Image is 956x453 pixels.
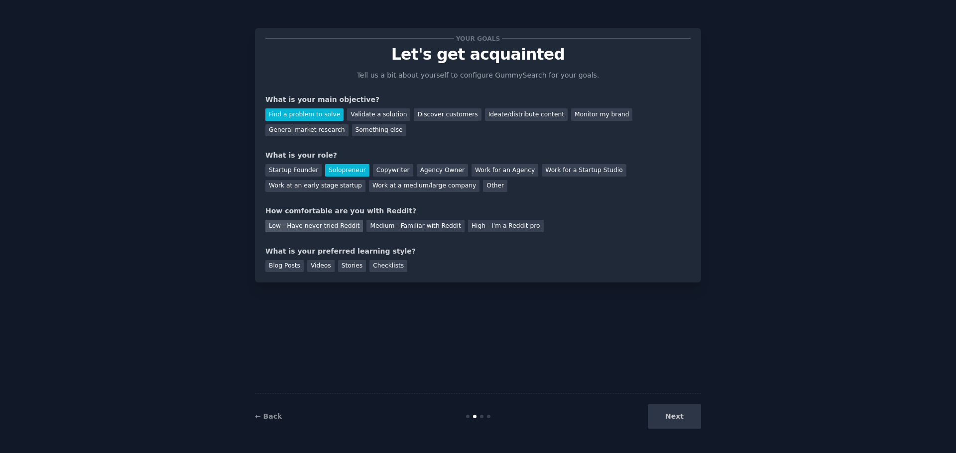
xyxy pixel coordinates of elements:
[265,164,322,177] div: Startup Founder
[265,206,691,216] div: How comfortable are you with Reddit?
[483,180,507,192] div: Other
[417,164,468,177] div: Agency Owner
[265,124,349,137] div: General market research
[265,150,691,161] div: What is your role?
[338,260,366,272] div: Stories
[265,180,365,192] div: Work at an early stage startup
[325,164,369,177] div: Solopreneur
[542,164,626,177] div: Work for a Startup Studio
[352,124,406,137] div: Something else
[265,260,304,272] div: Blog Posts
[255,412,282,420] a: ← Back
[307,260,335,272] div: Videos
[373,164,413,177] div: Copywriter
[265,246,691,257] div: What is your preferred learning style?
[369,180,479,192] div: Work at a medium/large company
[414,108,481,121] div: Discover customers
[366,220,464,232] div: Medium - Familiar with Reddit
[347,108,410,121] div: Validate a solution
[571,108,632,121] div: Monitor my brand
[265,220,363,232] div: Low - Have never tried Reddit
[454,33,502,44] span: Your goals
[265,108,344,121] div: Find a problem to solve
[485,108,568,121] div: Ideate/distribute content
[468,220,544,232] div: High - I'm a Reddit pro
[472,164,538,177] div: Work for an Agency
[265,46,691,63] p: Let's get acquainted
[265,94,691,105] div: What is your main objective?
[353,70,603,81] p: Tell us a bit about yourself to configure GummySearch for your goals.
[369,260,407,272] div: Checklists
